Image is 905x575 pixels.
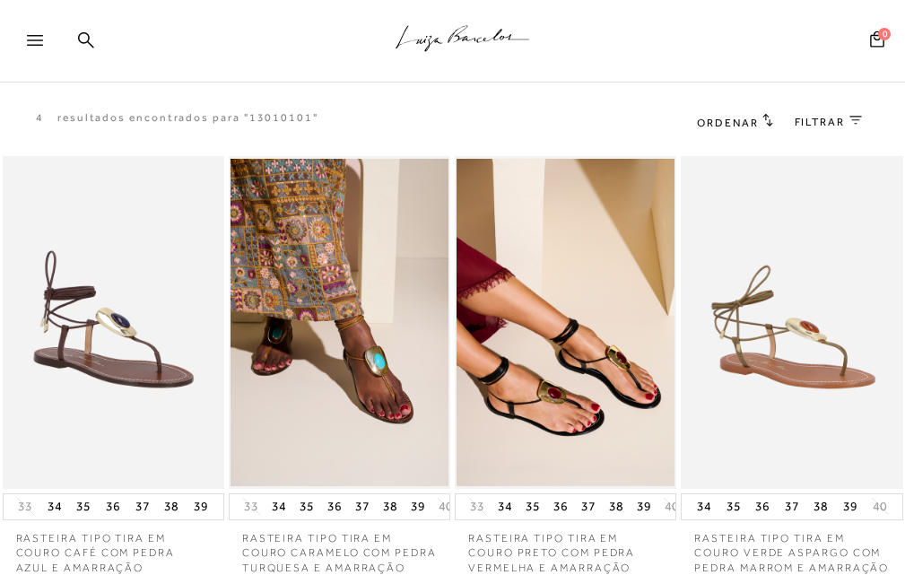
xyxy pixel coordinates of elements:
[795,115,845,130] span: FILTRAR
[4,159,222,486] img: RASTEIRA TIPO TIRA EM COURO CAFÉ COM PEDRA AZUL E AMARRAÇÃO
[659,498,684,515] button: 40
[457,159,674,486] img: RASTEIRA TIPO TIRA EM COURO PRETO COM PEDRA VERMELHA E AMARRAÇÃO
[867,498,892,515] button: 40
[604,494,629,519] button: 38
[378,494,403,519] button: 38
[520,494,545,519] button: 35
[294,494,319,519] button: 35
[130,494,155,519] button: 37
[266,494,292,519] button: 34
[838,494,863,519] button: 39
[322,494,347,519] button: 36
[721,494,746,519] button: 35
[697,117,758,129] span: Ordenar
[405,494,431,519] button: 39
[878,28,891,40] span: 0
[159,494,184,519] button: 38
[808,494,833,519] button: 38
[492,494,518,519] button: 34
[779,494,805,519] button: 37
[576,494,601,519] button: 37
[188,494,213,519] button: 39
[231,159,448,486] img: RASTEIRA TIPO TIRA EM COURO CARAMELO COM PEDRA TURQUESA E AMARRAÇÃO
[239,498,264,515] button: 33
[548,494,573,519] button: 36
[631,494,657,519] button: 39
[750,494,775,519] button: 36
[683,159,901,486] img: RASTEIRA TIPO TIRA EM COURO VERDE ASPARGO COM PEDRA MARROM E AMARRAÇÃO
[13,498,38,515] button: 33
[865,30,890,54] button: 0
[350,494,375,519] button: 37
[36,110,44,126] p: 4
[433,498,458,515] button: 40
[465,498,490,515] button: 33
[692,494,717,519] button: 34
[42,494,67,519] button: 34
[71,494,96,519] button: 35
[100,494,126,519] button: 36
[57,110,318,126] : resultados encontrados para "13010101"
